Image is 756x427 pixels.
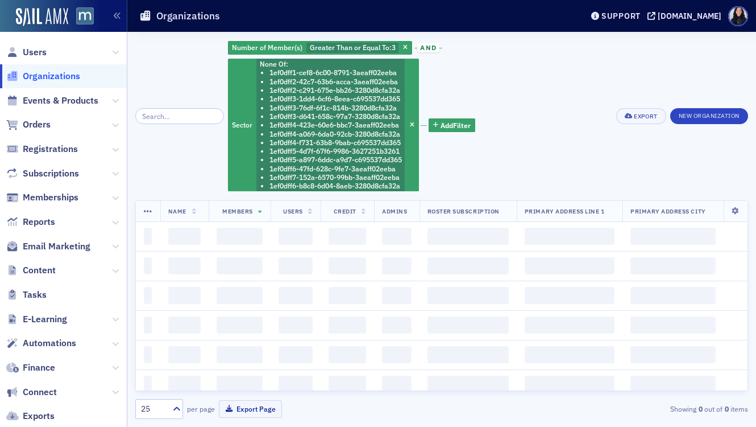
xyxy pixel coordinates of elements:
[630,317,716,334] span: ‌
[728,6,748,26] span: Profile
[696,404,704,414] strong: 0
[6,216,55,228] a: Reports
[217,287,263,304] span: ‌
[329,257,366,274] span: ‌
[222,207,253,215] span: Members
[630,257,716,274] span: ‌
[217,257,263,274] span: ‌
[310,43,392,52] span: Greater Than or Equal To :
[23,70,80,83] span: Organizations
[168,228,201,245] span: ‌
[141,403,166,415] div: 25
[168,287,201,304] span: ‌
[279,228,313,245] span: ‌
[6,143,78,155] a: Registrations
[382,346,412,363] span: ‌
[382,207,407,215] span: Admins
[525,376,614,393] span: ‌
[23,337,76,350] span: Automations
[525,317,614,334] span: ‌
[382,376,412,393] span: ‌
[279,257,313,274] span: ‌
[279,376,313,393] span: ‌
[6,191,78,204] a: Memberships
[269,182,402,190] li: 1ef0dff6-b8c8-6d04-8aeb-3280d8cfa32a
[16,8,68,26] img: SailAMX
[6,95,98,107] a: Events & Products
[6,410,55,422] a: Exports
[6,46,47,59] a: Users
[525,257,614,274] span: ‌
[552,404,748,414] div: Showing out of items
[144,376,152,393] span: ‌
[144,346,152,363] span: ‌
[269,68,402,77] li: 1ef0dff1-cef8-6c00-8791-3aeaff02eeba
[23,410,55,422] span: Exports
[6,118,51,131] a: Orders
[217,228,263,245] span: ‌
[219,400,282,418] button: Export Page
[6,386,57,399] a: Connect
[647,12,725,20] button: [DOMAIN_NAME]
[329,317,366,334] span: ‌
[283,207,303,215] span: Users
[279,317,313,334] span: ‌
[6,337,76,350] a: Automations
[168,257,201,274] span: ‌
[6,289,47,301] a: Tasks
[6,362,55,374] a: Finance
[382,317,412,334] span: ‌
[634,113,657,120] div: Export
[382,257,412,274] span: ‌
[23,289,47,301] span: Tasks
[23,240,90,253] span: Email Marketing
[217,376,263,393] span: ‌
[144,257,152,274] span: ‌
[68,7,94,27] a: View Homepage
[722,404,730,414] strong: 0
[427,346,509,363] span: ‌
[168,376,201,393] span: ‌
[232,120,252,129] span: Sector
[279,287,313,304] span: ‌
[23,191,78,204] span: Memberships
[6,167,79,180] a: Subscriptions
[269,155,402,164] li: 1ef0dff5-a897-6ddc-a9d7-c695537dd365
[269,121,402,129] li: 1ef0dff4-423e-60e6-bbc7-3aeaff02eeba
[168,207,186,215] span: Name
[525,207,605,215] span: Primary Address Line 1
[6,240,90,253] a: Email Marketing
[601,11,641,21] div: Support
[269,104,402,112] li: 1ef0dff3-76df-6f1c-814b-3280d8cfa32a
[156,9,220,23] h1: Organizations
[76,7,94,25] img: SailAMX
[429,118,475,133] button: AddFilter
[135,108,224,124] input: Search…
[168,317,201,334] span: ‌
[144,228,152,245] span: ‌
[427,376,509,393] span: ‌
[269,130,402,138] li: 1ef0dff4-a069-6da0-92cb-3280d8cfa32a
[427,317,509,334] span: ‌
[382,228,412,245] span: ‌
[269,112,402,121] li: 1ef0dff3-d641-658c-97a7-3280d8cfa32a
[417,43,439,52] span: and
[23,46,47,59] span: Users
[144,287,152,304] span: ‌
[6,70,80,83] a: Organizations
[630,207,706,215] span: Primary Address City
[525,346,614,363] span: ‌
[392,43,396,52] span: 3
[658,11,721,21] div: [DOMAIN_NAME]
[334,207,356,215] span: Credit
[23,362,55,374] span: Finance
[269,95,402,103] li: 1ef0dff3-1dd4-6cf6-8eea-c695537dd365
[269,77,402,86] li: 1ef0dff2-42c7-63b6-acca-3aeaff02eeba
[630,376,716,393] span: ‌
[427,228,509,245] span: ‌
[217,317,263,334] span: ‌
[525,228,614,245] span: ‌
[269,138,402,147] li: 1ef0dff4-f731-63b8-9bab-c695537dd365
[269,147,402,155] li: 1ef0dff5-4d7f-67f6-9986-3627251b3261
